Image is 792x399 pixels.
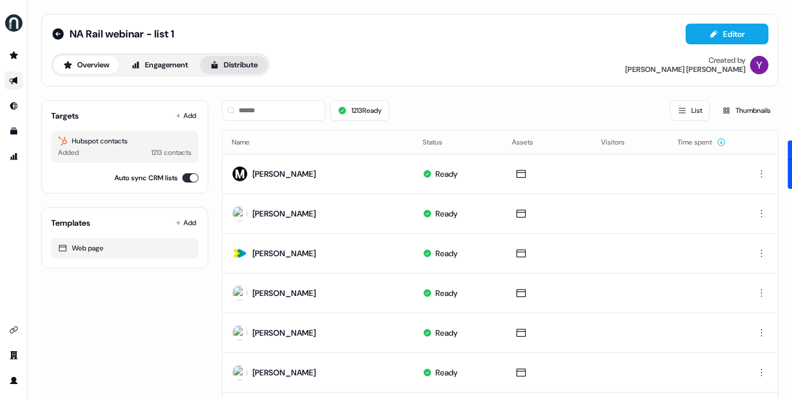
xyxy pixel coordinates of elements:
div: Created by [709,56,745,65]
span: NA Rail webinar - list 1 [70,27,174,41]
div: [PERSON_NAME] [252,248,316,259]
img: Yuriy [750,56,768,74]
div: [PERSON_NAME] [252,208,316,219]
a: Go to prospects [5,46,23,64]
div: [PERSON_NAME] [252,367,316,378]
a: Editor [686,29,768,41]
button: Overview [53,56,119,74]
div: [PERSON_NAME] [252,168,316,180]
button: Thumbnails [714,100,778,121]
div: Hubspot contacts [58,135,192,147]
button: Engagement [121,56,198,74]
label: Auto sync CRM lists [114,172,178,184]
div: Ready [435,208,458,219]
div: Ready [435,248,458,259]
button: Name [232,132,263,153]
div: [PERSON_NAME] [252,327,316,339]
div: Web page [58,242,192,254]
div: Ready [435,367,458,378]
div: Added [58,147,79,158]
a: Go to team [5,346,23,364]
div: Ready [435,287,458,299]
button: Add [173,215,198,231]
a: Go to outbound experience [5,71,23,90]
button: Add [173,108,198,124]
a: Go to profile [5,371,23,390]
a: Go to templates [5,122,23,140]
div: Templates [51,217,90,229]
button: 1213Ready [330,100,389,121]
div: Ready [435,327,458,339]
div: [PERSON_NAME] [252,287,316,299]
button: List [670,100,710,121]
a: Go to Inbound [5,97,23,115]
div: Targets [51,110,79,121]
button: Editor [686,24,768,44]
button: Distribute [200,56,267,74]
a: Go to attribution [5,147,23,166]
div: [PERSON_NAME] [PERSON_NAME] [625,65,745,74]
div: 1213 contacts [151,147,192,158]
button: Status [423,132,456,153]
button: Visitors [601,132,638,153]
div: Ready [435,168,458,180]
button: Time spent [678,132,726,153]
a: Go to integrations [5,321,23,339]
th: Assets [503,131,592,154]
